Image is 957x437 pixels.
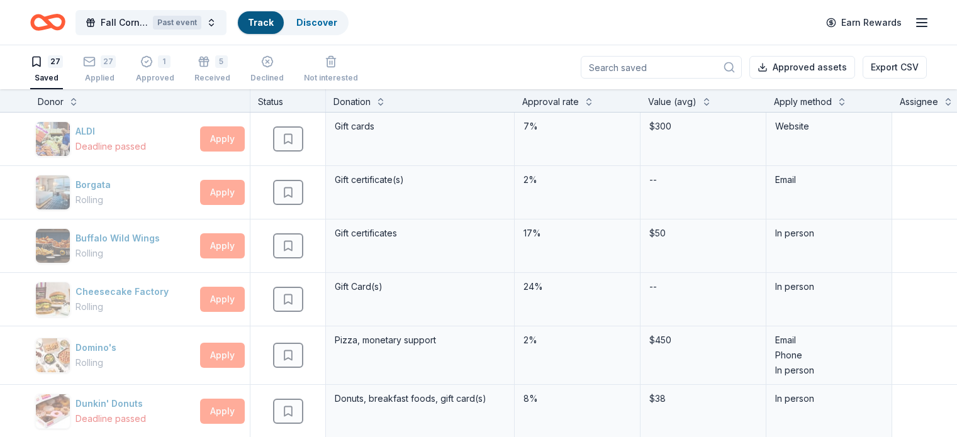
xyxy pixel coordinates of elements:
[775,279,883,294] div: In person
[153,16,201,30] div: Past event
[581,56,742,79] input: Search saved
[83,73,116,83] div: Applied
[38,94,64,109] div: Donor
[333,331,506,349] div: Pizza, monetary support
[522,331,632,349] div: 2%
[333,278,506,296] div: Gift Card(s)
[333,224,506,242] div: Gift certificates
[250,89,326,112] div: Status
[35,121,195,157] button: Image for ALDI ALDIDeadline passed
[648,390,758,407] div: $38
[774,94,832,109] div: Apply method
[215,55,228,68] div: 5
[296,17,337,28] a: Discover
[250,50,284,89] button: Declined
[819,11,909,34] a: Earn Rewards
[648,94,697,109] div: Value (avg)
[35,394,195,429] button: Image for Dunkin' DonutsDunkin' DonutsDeadline passed
[648,118,758,135] div: $300
[775,172,883,187] div: Email
[522,390,632,407] div: 8%
[775,333,883,348] div: Email
[775,119,883,134] div: Website
[775,348,883,363] div: Phone
[194,50,230,89] button: 5Received
[83,50,116,89] button: 27Applied
[30,50,63,89] button: 27Saved
[304,73,358,83] div: Not interested
[522,118,632,135] div: 7%
[333,390,506,407] div: Donuts, breakfast foods, gift card(s)
[648,331,758,349] div: $450
[775,363,883,378] div: In person
[136,50,174,89] button: 1Approved
[250,73,284,83] div: Declined
[35,175,195,210] button: Image for BorgataBorgataRolling
[30,8,65,37] a: Home
[333,94,371,109] div: Donation
[522,94,579,109] div: Approval rate
[775,226,883,241] div: In person
[35,338,195,373] button: Image for Domino's Domino'sRolling
[101,15,148,30] span: Fall Cornhole Tournament
[35,282,195,317] button: Image for Cheesecake FactoryCheesecake FactoryRolling
[900,94,938,109] div: Assignee
[194,73,230,83] div: Received
[648,224,758,242] div: $50
[648,278,658,296] div: --
[648,171,658,189] div: --
[158,55,171,68] div: 1
[76,10,227,35] button: Fall Cornhole TournamentPast event
[237,10,349,35] button: TrackDiscover
[101,55,116,68] div: 27
[522,278,632,296] div: 24%
[775,391,883,406] div: In person
[333,171,506,189] div: Gift certificate(s)
[522,224,632,242] div: 17%
[136,73,174,83] div: Approved
[48,55,63,68] div: 27
[522,171,632,189] div: 2%
[333,118,506,135] div: Gift cards
[30,73,63,83] div: Saved
[35,228,195,263] button: Image for Buffalo Wild WingsBuffalo Wild WingsRolling
[749,56,855,79] button: Approved assets
[304,50,358,89] button: Not interested
[248,17,274,28] a: Track
[863,56,927,79] button: Export CSV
